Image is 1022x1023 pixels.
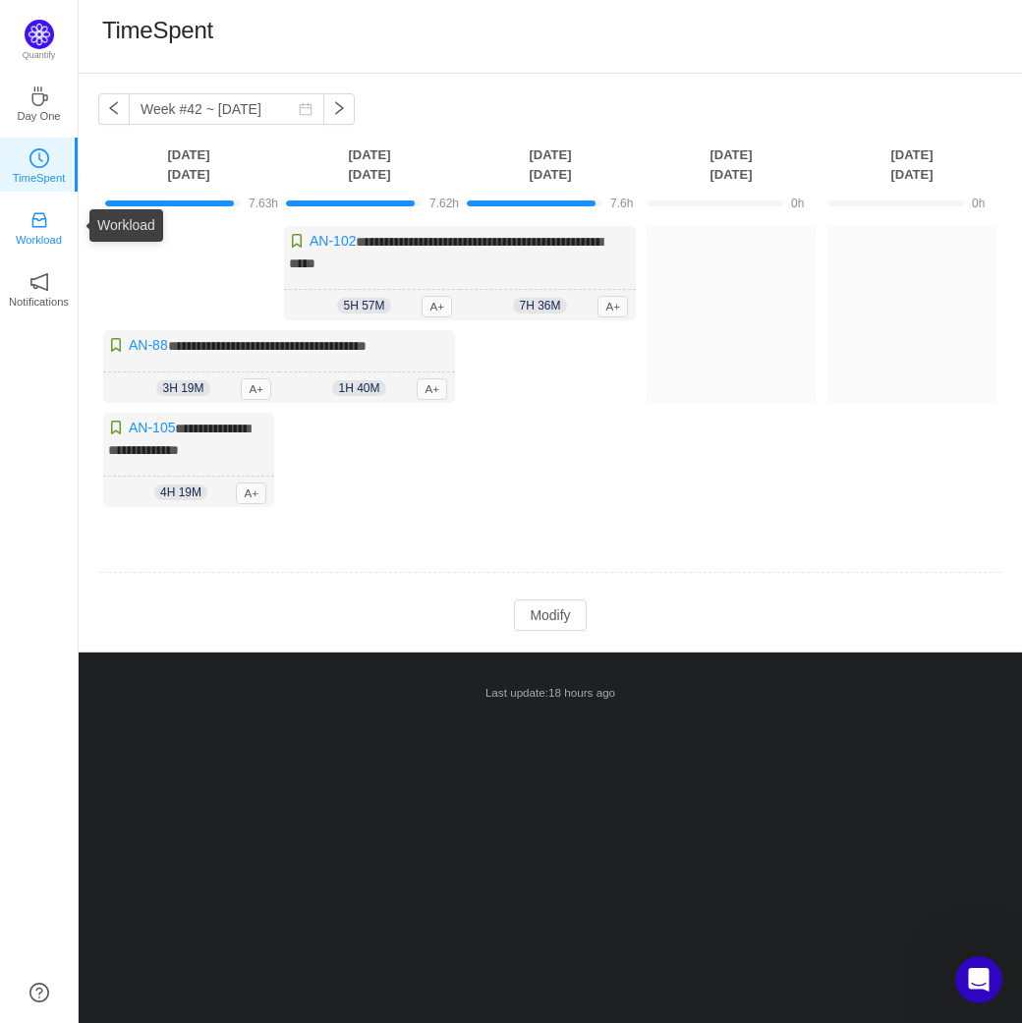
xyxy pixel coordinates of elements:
[29,983,49,1002] a: icon: question-circle
[514,599,586,631] button: Modify
[822,144,1002,185] th: [DATE] [DATE]
[337,298,390,313] span: 5h 57m
[129,93,324,125] input: Select a week
[29,148,49,168] i: icon: clock-circle
[289,233,305,249] img: 10315
[249,197,278,210] span: 7.63h
[513,298,566,313] span: 7h 36m
[548,686,615,699] span: 18 hours ago
[23,49,56,63] p: Quantify
[13,169,66,187] p: TimeSpent
[25,20,54,49] img: Quantify
[16,231,62,249] p: Workload
[17,107,60,125] p: Day One
[154,484,207,500] span: 4h 19m
[241,378,271,400] span: A+
[102,16,213,45] h1: TimeSpent
[129,420,175,435] a: AN-105
[129,337,168,353] a: AN-88
[98,93,130,125] button: icon: left
[299,102,312,116] i: icon: calendar
[429,197,459,210] span: 7.62h
[29,154,49,174] a: icon: clock-circleTimeSpent
[29,278,49,298] a: icon: notificationNotifications
[641,144,822,185] th: [DATE] [DATE]
[279,144,460,185] th: [DATE] [DATE]
[485,686,615,699] span: Last update:
[422,296,452,317] span: A+
[460,144,641,185] th: [DATE] [DATE]
[29,86,49,106] i: icon: coffee
[29,210,49,230] i: icon: inbox
[29,92,49,112] a: icon: coffeeDay One
[108,420,124,435] img: 10315
[955,956,1002,1003] iframe: Intercom live chat
[417,378,447,400] span: A+
[791,197,804,210] span: 0h
[610,197,633,210] span: 7.6h
[29,216,49,236] a: icon: inboxWorkload
[323,93,355,125] button: icon: right
[597,296,628,317] span: A+
[29,272,49,292] i: icon: notification
[98,144,279,185] th: [DATE] [DATE]
[310,233,356,249] a: AN-102
[236,483,266,504] span: A+
[156,380,209,396] span: 3h 19m
[108,337,124,353] img: 10315
[972,197,985,210] span: 0h
[9,293,69,311] p: Notifications
[332,380,385,396] span: 1h 40m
